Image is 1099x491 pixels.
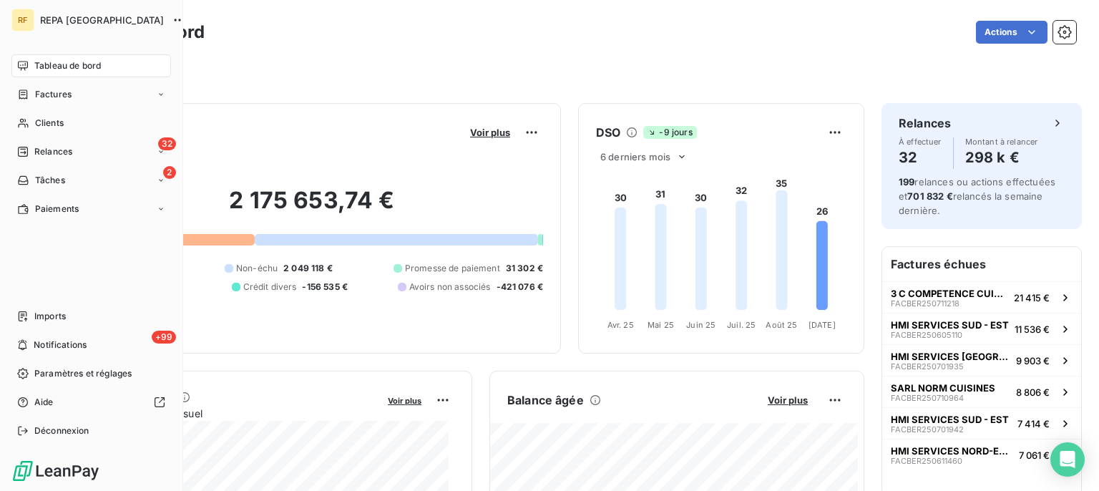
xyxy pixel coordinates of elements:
[882,247,1081,281] h6: Factures échues
[11,391,171,414] a: Aide
[236,262,278,275] span: Non-échu
[768,394,808,406] span: Voir plus
[497,281,544,293] span: -421 076 €
[763,394,812,407] button: Voir plus
[243,281,297,293] span: Crédit divers
[11,9,34,31] div: RF
[899,115,951,132] h6: Relances
[882,439,1081,470] button: HMI SERVICES NORD-EST-IDFFACBER2506114607 061 €
[976,21,1047,44] button: Actions
[34,367,132,380] span: Paramètres et réglages
[648,320,674,330] tspan: Mai 25
[600,151,670,162] span: 6 derniers mois
[882,407,1081,439] button: HMI SERVICES SUD - ESTFACBER2507019427 414 €
[34,310,66,323] span: Imports
[35,174,65,187] span: Tâches
[727,320,756,330] tspan: Juil. 25
[409,281,491,293] span: Avoirs non associés
[35,88,72,101] span: Factures
[1017,418,1050,429] span: 7 414 €
[643,126,696,139] span: -9 jours
[686,320,715,330] tspan: Juin 25
[891,299,959,308] span: FACBER250711218
[163,166,176,179] span: 2
[891,425,964,434] span: FACBER250701942
[507,392,584,409] h6: Balance âgée
[899,176,1055,216] span: relances ou actions effectuées et relancés la semaine dernière.
[891,331,962,339] span: FACBER250605110
[891,414,1009,425] span: HMI SERVICES SUD - EST
[34,59,101,72] span: Tableau de bord
[1014,292,1050,303] span: 21 415 €
[596,124,620,141] h6: DSO
[466,126,514,139] button: Voir plus
[34,145,72,158] span: Relances
[891,382,995,394] span: SARL NORM CUISINES
[506,262,543,275] span: 31 302 €
[405,262,500,275] span: Promesse de paiement
[882,344,1081,376] button: HMI SERVICES [GEOGRAPHIC_DATA]FACBER2507019359 903 €
[302,281,348,293] span: -156 535 €
[35,117,64,130] span: Clients
[899,137,942,146] span: À effectuer
[607,320,634,330] tspan: Avr. 25
[384,394,426,407] button: Voir plus
[907,190,952,202] span: 701 832 €
[158,137,176,150] span: 32
[1019,449,1050,461] span: 7 061 €
[891,362,964,371] span: FACBER250701935
[40,14,164,26] span: REPA [GEOGRAPHIC_DATA]
[34,424,89,437] span: Déconnexion
[283,262,333,275] span: 2 049 118 €
[470,127,510,138] span: Voir plus
[1015,324,1050,335] span: 11 536 €
[1050,442,1085,477] div: Open Intercom Messenger
[152,331,176,344] span: +99
[891,288,1008,299] span: 3 C COMPETENCE CUISINE COLLECTIVITE
[882,281,1081,313] button: 3 C COMPETENCE CUISINE COLLECTIVITEFACBER25071121821 415 €
[1016,387,1050,398] span: 8 806 €
[891,351,1010,362] span: HMI SERVICES [GEOGRAPHIC_DATA]
[891,394,964,402] span: FACBER250710964
[882,376,1081,407] button: SARL NORM CUISINESFACBER2507109648 806 €
[891,445,1013,457] span: HMI SERVICES NORD-EST-IDF
[81,186,543,229] h2: 2 175 653,74 €
[34,396,54,409] span: Aide
[766,320,797,330] tspan: Août 25
[965,137,1038,146] span: Montant à relancer
[891,319,1009,331] span: HMI SERVICES SUD - EST
[81,406,378,421] span: Chiffre d'affaires mensuel
[899,176,914,188] span: 199
[11,460,100,482] img: Logo LeanPay
[34,339,87,351] span: Notifications
[891,457,962,465] span: FACBER250611460
[1016,355,1050,366] span: 9 903 €
[809,320,836,330] tspan: [DATE]
[882,313,1081,344] button: HMI SERVICES SUD - ESTFACBER25060511011 536 €
[965,146,1038,169] h4: 298 k €
[388,396,421,406] span: Voir plus
[899,146,942,169] h4: 32
[35,203,79,215] span: Paiements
